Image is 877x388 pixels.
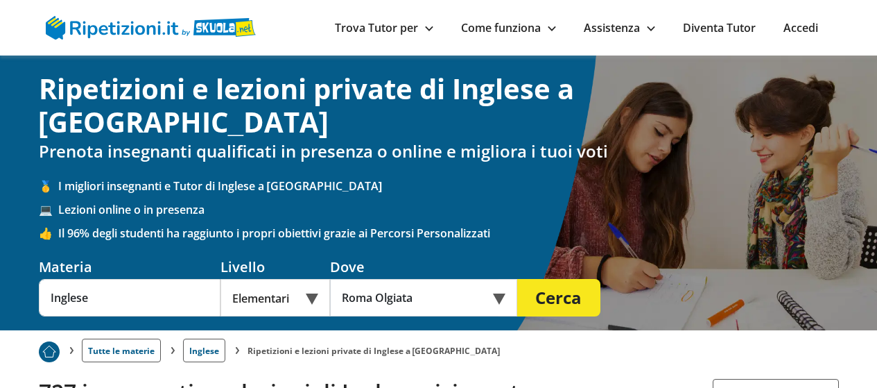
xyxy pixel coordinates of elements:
[82,339,161,362] a: Tutte le materie
[58,226,839,241] span: Il 96% degli studenti ha raggiunto i propri obiettivi grazie ai Percorsi Personalizzati
[248,345,501,357] li: Ripetizioni e lezioni private di Inglese a [GEOGRAPHIC_DATA]
[39,258,220,276] div: Materia
[58,202,839,217] span: Lezioni online o in presenza
[330,258,517,276] div: Dove
[39,341,60,362] img: Piu prenotato
[39,226,58,241] span: 👍
[517,279,600,317] button: Cerca
[58,178,839,194] span: I migliori insegnanti e Tutor di Inglese a [GEOGRAPHIC_DATA]
[46,16,256,40] img: logo Skuola.net | Ripetizioni.it
[39,202,58,217] span: 💻
[220,258,330,276] div: Livello
[46,19,256,34] a: logo Skuola.net | Ripetizioni.it
[220,279,330,317] div: Elementari
[461,20,556,35] a: Come funziona
[39,279,220,317] input: Es. Matematica
[683,20,756,35] a: Diventa Tutor
[39,72,839,139] h1: Ripetizioni e lezioni private di Inglese a [GEOGRAPHIC_DATA]
[783,20,818,35] a: Accedi
[39,178,58,194] span: 🥇
[39,142,839,162] h2: Prenota insegnanti qualificati in presenza o online e migliora i tuoi voti
[39,330,839,362] nav: breadcrumb d-none d-tablet-block
[183,339,225,362] a: Inglese
[335,20,433,35] a: Trova Tutor per
[584,20,655,35] a: Assistenza
[330,279,498,317] input: Es. Indirizzo o CAP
